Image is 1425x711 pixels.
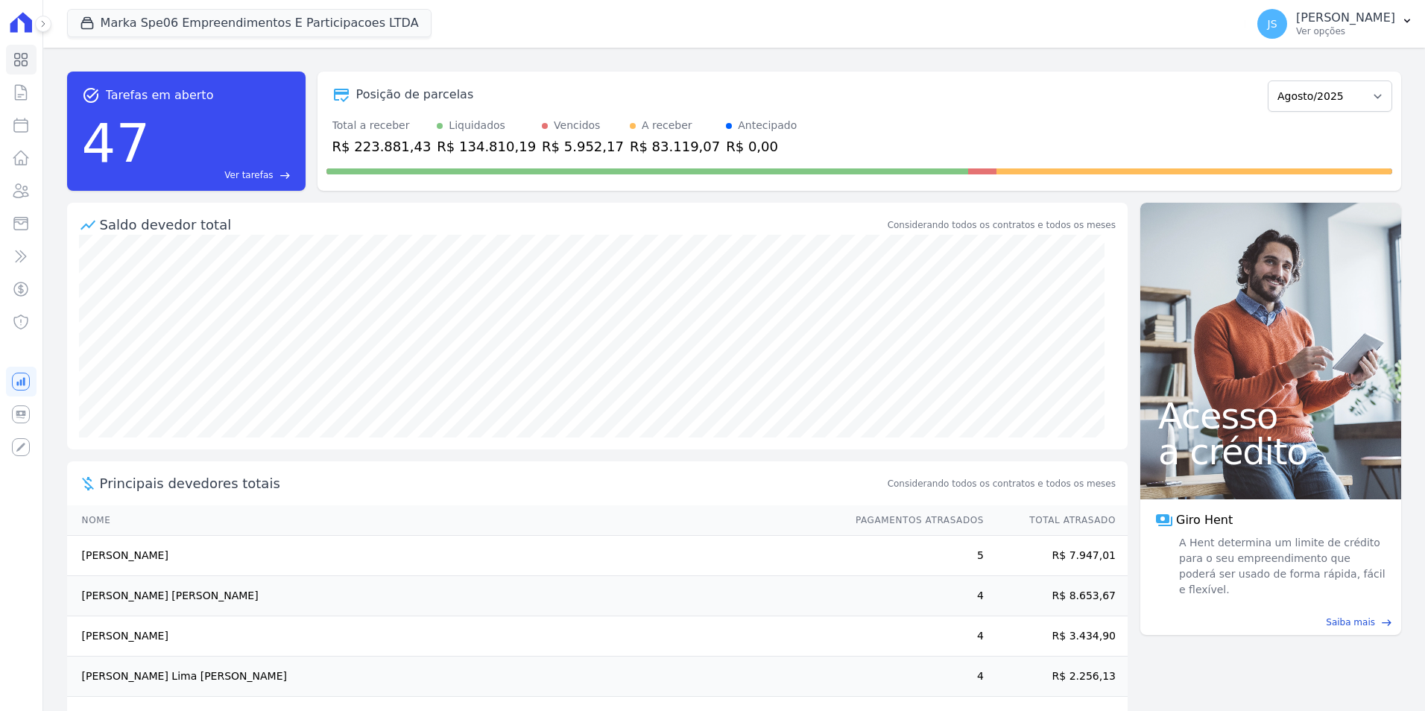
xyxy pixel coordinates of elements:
a: Ver tarefas east [156,168,290,182]
span: task_alt [82,86,100,104]
button: JS [PERSON_NAME] Ver opções [1245,3,1425,45]
div: Saldo devedor total [100,215,885,235]
div: 47 [82,104,151,182]
th: Pagamentos Atrasados [841,505,985,536]
p: [PERSON_NAME] [1296,10,1395,25]
span: Ver tarefas [224,168,273,182]
div: R$ 0,00 [726,136,797,157]
span: A Hent determina um limite de crédito para o seu empreendimento que poderá ser usado de forma ráp... [1176,535,1386,598]
div: Considerando todos os contratos e todos os meses [888,218,1116,232]
a: Saiba mais east [1149,616,1392,629]
div: R$ 5.952,17 [542,136,624,157]
th: Nome [67,505,841,536]
span: east [1381,617,1392,628]
span: Acesso [1158,398,1383,434]
span: a crédito [1158,434,1383,470]
td: 5 [841,536,985,576]
td: [PERSON_NAME] [PERSON_NAME] [67,576,841,616]
td: 4 [841,576,985,616]
button: Marka Spe06 Empreendimentos E Participacoes LTDA [67,9,432,37]
div: Antecipado [738,118,797,133]
span: east [279,170,291,181]
th: Total Atrasado [985,505,1128,536]
td: [PERSON_NAME] [67,616,841,657]
div: R$ 223.881,43 [332,136,432,157]
span: Principais devedores totais [100,473,885,493]
div: Vencidos [554,118,600,133]
td: R$ 8.653,67 [985,576,1128,616]
span: Considerando todos os contratos e todos os meses [888,477,1116,490]
p: Ver opções [1296,25,1395,37]
td: 4 [841,616,985,657]
td: R$ 7.947,01 [985,536,1128,576]
td: [PERSON_NAME] [67,536,841,576]
div: Posição de parcelas [356,86,474,104]
span: JS [1268,19,1277,29]
td: R$ 3.434,90 [985,616,1128,657]
td: [PERSON_NAME] Lima [PERSON_NAME] [67,657,841,697]
div: Total a receber [332,118,432,133]
td: R$ 2.256,13 [985,657,1128,697]
span: Tarefas em aberto [106,86,214,104]
div: A receber [642,118,692,133]
div: R$ 83.119,07 [630,136,720,157]
div: Liquidados [449,118,505,133]
div: R$ 134.810,19 [437,136,536,157]
span: Saiba mais [1326,616,1375,629]
span: Giro Hent [1176,511,1233,529]
td: 4 [841,657,985,697]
